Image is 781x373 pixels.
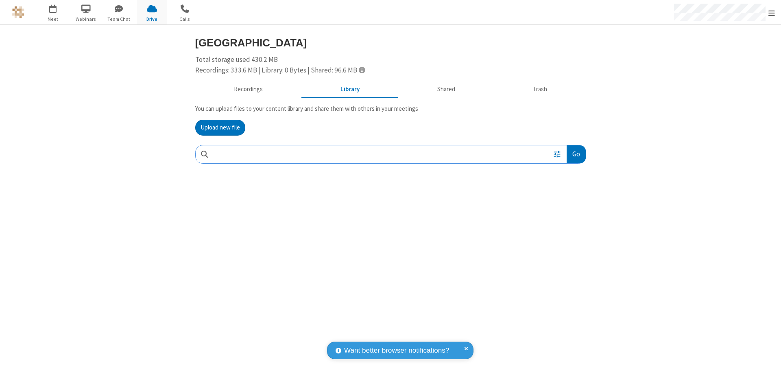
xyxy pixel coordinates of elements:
[567,145,585,164] button: Go
[195,104,586,114] p: You can upload files to your content library and share them with others in your meetings
[494,82,586,97] button: Trash
[137,15,167,23] span: Drive
[399,82,494,97] button: Shared during meetings
[195,37,586,48] h3: [GEOGRAPHIC_DATA]
[104,15,134,23] span: Team Chat
[302,82,399,97] button: Content library
[195,120,245,136] button: Upload new file
[12,6,24,18] img: QA Selenium DO NOT DELETE OR CHANGE
[359,66,365,73] span: Totals displayed include files that have been moved to the trash.
[195,55,586,75] div: Total storage used 430.2 MB
[195,82,302,97] button: Recorded meetings
[170,15,200,23] span: Calls
[344,345,449,356] span: Want better browser notifications?
[38,15,68,23] span: Meet
[71,15,101,23] span: Webinars
[195,65,586,76] div: Recordings: 333.6 MB | Library: 0 Bytes | Shared: 96.6 MB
